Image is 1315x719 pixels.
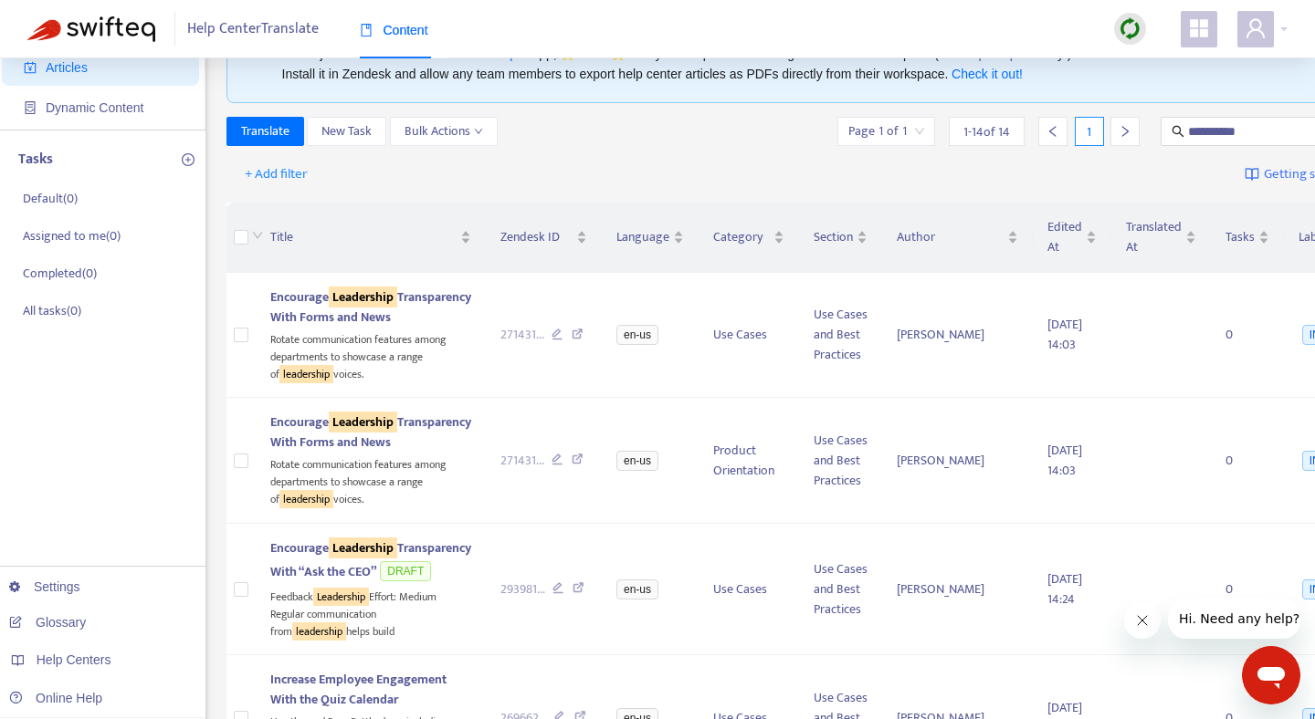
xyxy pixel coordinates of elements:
span: + Add filter [245,163,308,185]
span: Help Centers [37,652,111,667]
span: 271431 ... [500,325,544,345]
th: Language [602,203,699,273]
th: Author [882,203,1033,273]
span: container [24,101,37,114]
span: user [1245,17,1267,39]
span: Bulk Actions [405,121,483,141]
sqkw: leadership [292,622,346,641]
p: Completed ( 0 ) [23,264,97,283]
span: Increase Employee Engagement With the Quiz Calendar [270,669,447,710]
button: + Add filter [231,160,321,189]
img: sync.dc5367851b00ba804db3.png [1119,17,1141,40]
span: Translated At [1126,217,1182,257]
span: plus-circle [182,153,195,166]
span: Title [270,227,457,247]
span: account-book [24,61,37,74]
span: Articles [46,60,88,75]
a: Check it out! [952,67,1023,81]
span: search [1172,125,1184,138]
sqkw: Leadership [329,537,397,558]
button: Bulk Actionsdown [390,117,498,146]
iframe: Button to launch messaging window [1242,646,1300,704]
span: 293981 ... [500,579,545,599]
td: [PERSON_NAME] [882,398,1033,523]
span: Encourage Transparency With Forms and News [270,412,471,453]
iframe: Close message [1124,602,1161,639]
span: appstore [1188,17,1210,39]
span: en-us [616,451,658,471]
span: Category [713,227,770,247]
th: Translated At [1111,203,1211,273]
span: down [252,230,263,241]
span: Translate [241,121,289,141]
a: Settings [9,579,80,594]
p: Tasks [18,149,53,171]
th: Section [799,203,882,273]
span: left [1047,125,1059,138]
sqkw: Leadership [313,588,369,606]
iframe: Message from company [1168,599,1300,639]
img: image-link [1245,167,1259,182]
span: 1 - 14 of 14 [963,122,1010,141]
sqkw: Leadership [329,412,397,432]
p: Default ( 0 ) [23,189,78,208]
span: Encourage Transparency With Forms and News [270,287,471,328]
span: DRAFT [380,561,431,581]
th: Edited At [1033,203,1111,273]
span: Dynamic Content [46,100,143,115]
span: New Task [321,121,372,141]
span: down [474,127,483,136]
p: Assigned to me ( 0 ) [23,226,121,245]
div: 1 [1075,117,1104,146]
sqkw: Leadership [329,287,397,307]
span: [DATE] 14:03 [1047,314,1082,355]
td: Use Cases and Best Practices [799,273,882,398]
span: Author [897,227,1004,247]
td: Product Orientation [699,398,799,523]
td: [PERSON_NAME] [882,524,1033,656]
span: right [1119,125,1131,138]
td: Use Cases and Best Practices [799,398,882,523]
td: 0 [1211,273,1284,398]
td: 0 [1211,398,1284,523]
span: [DATE] 14:03 [1047,440,1082,481]
span: Help Center Translate [187,12,319,47]
th: Title [256,203,486,273]
span: Zendesk ID [500,227,573,247]
td: Use Cases [699,524,799,656]
th: Tasks [1211,203,1284,273]
img: Swifteq [27,16,155,42]
span: 271431 ... [500,451,544,471]
th: Category [699,203,799,273]
span: en-us [616,579,658,599]
span: [DATE] 14:24 [1047,568,1082,610]
a: Online Help [9,691,102,705]
sqkw: leadership [279,490,333,508]
div: Feedback Effort: Medium Regular communication from helps build [270,585,471,640]
td: Use Cases [699,273,799,398]
div: Rotate communication features among departments to showcase a range of voices. [270,453,471,507]
div: Rotate communication features among departments to showcase a range of voices. [270,328,471,382]
th: Zendesk ID [486,203,603,273]
sqkw: leadership [279,365,333,383]
td: 0 [1211,524,1284,656]
a: Glossary [9,615,86,630]
button: New Task [307,117,386,146]
button: Translate [226,117,304,146]
td: [PERSON_NAME] [882,273,1033,398]
span: en-us [616,325,658,345]
span: Section [814,227,853,247]
td: Use Cases and Best Practices [799,524,882,656]
span: Language [616,227,669,247]
p: All tasks ( 0 ) [23,301,81,320]
span: book [360,24,373,36]
span: Content [360,23,428,37]
span: Tasks [1226,227,1255,247]
span: Edited At [1047,217,1082,257]
span: Encourage Transparency With “Ask the CEO” [270,537,471,582]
